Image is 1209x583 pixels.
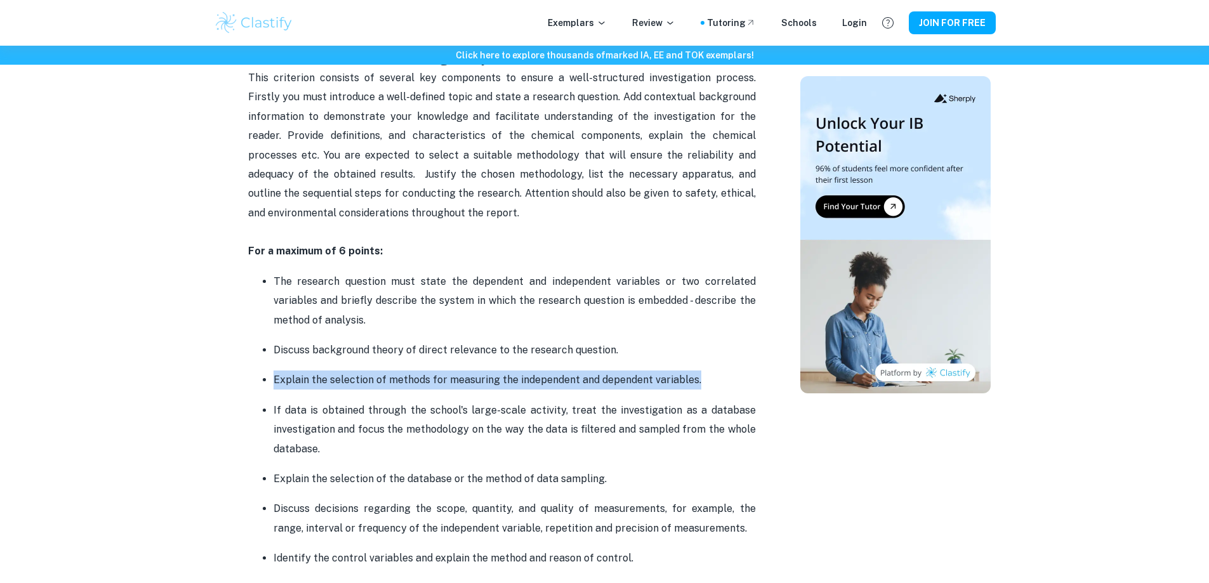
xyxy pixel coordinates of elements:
[274,272,756,330] p: The research question must state the dependent and independent variables or two correlated variab...
[909,11,996,34] button: JOIN FOR FREE
[707,16,756,30] a: Tutoring
[548,16,607,30] p: Exemplars
[632,16,675,30] p: Review
[248,72,758,219] span: This criterion consists of several key components to ensure a well-structured investigation proce...
[781,16,817,30] a: Schools
[214,10,294,36] img: Clastify logo
[842,16,867,30] a: Login
[274,370,756,390] p: Explain the selection of methods for measuring the independent and dependent variables.
[877,12,899,34] button: Help and Feedback
[800,76,991,393] img: Thumbnail
[274,341,756,360] p: Discuss background theory of direct relevance to the research question.
[248,245,383,257] strong: For a maximum of 6 points:
[248,48,527,66] strong: Criterion A: Research Design - 6 points
[3,48,1206,62] h6: Click here to explore thousands of marked IA, EE and TOK exemplars !
[274,401,756,459] p: If data is obtained through the school's large-scale activity, treat the investigation as a datab...
[274,469,756,488] p: Explain the selection of the database or the method of data sampling.
[274,499,756,538] p: Discuss decisions regarding the scope, quantity, and quality of measurements, for example, the ra...
[274,549,756,568] p: Identify the control variables and explain the method and reason of control.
